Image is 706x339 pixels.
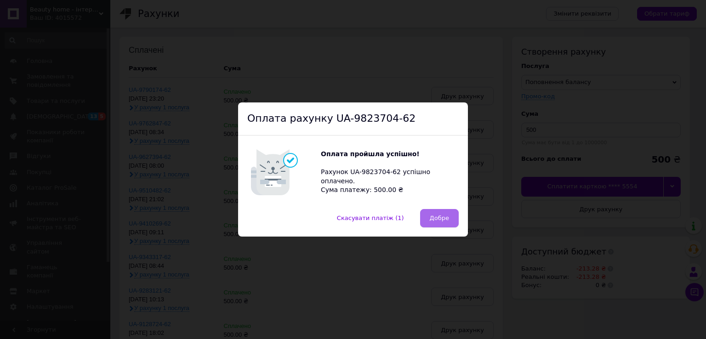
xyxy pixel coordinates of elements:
img: Котик говорить Оплата пройшла успішно! [247,145,321,200]
button: Скасувати платіж (1) [327,209,414,227]
button: Добре [420,209,459,227]
span: Добре [430,215,449,221]
b: Оплата пройшла успішно! [321,150,420,158]
span: Скасувати платіж (1) [337,215,404,221]
div: Рахунок UA-9823704-62 успішно оплачено. Сума платежу: 500.00 ₴ [321,150,459,195]
div: Оплата рахунку UA-9823704-62 [238,102,468,136]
